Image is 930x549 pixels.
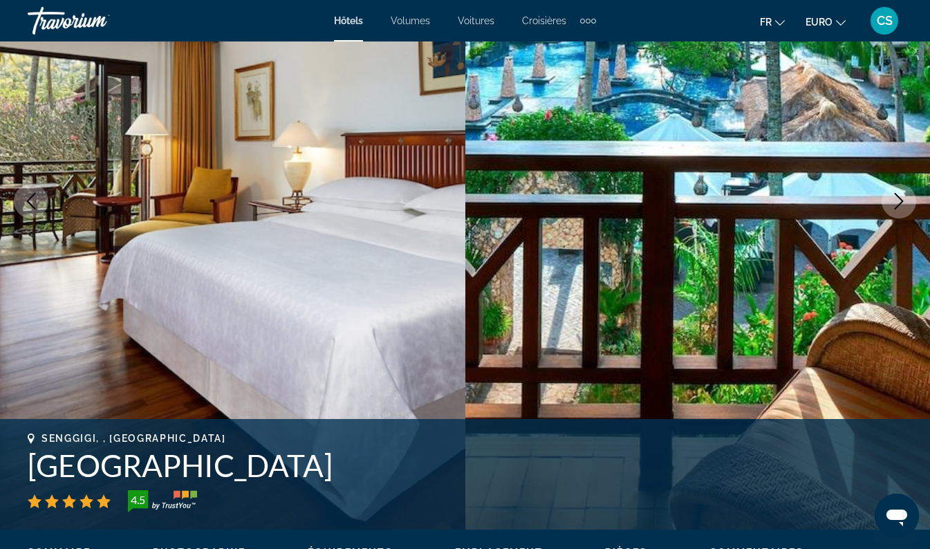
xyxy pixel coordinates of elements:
[806,12,846,32] button: Changer de devise
[877,14,893,28] span: CS
[28,447,902,483] h1: [GEOGRAPHIC_DATA]
[580,10,596,32] button: Éléments de navigation supplémentaires
[806,17,833,28] span: EURO
[124,492,151,508] div: 4.5
[522,15,566,26] a: Croisières
[128,490,197,512] img: trustyou-badge-hor.svg
[875,494,919,538] iframe: Button to launch messaging window
[458,15,494,26] a: Voitures
[866,6,902,35] button: Menu utilisateur
[334,15,363,26] a: Hôtels
[760,12,785,32] button: Changer la langue
[28,3,166,39] a: Travorium
[41,433,226,444] span: Senggigi, , [GEOGRAPHIC_DATA]
[882,184,916,218] button: Image suivante
[391,15,430,26] a: Volumes
[14,184,48,218] button: Image précédente
[760,17,772,28] span: Fr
